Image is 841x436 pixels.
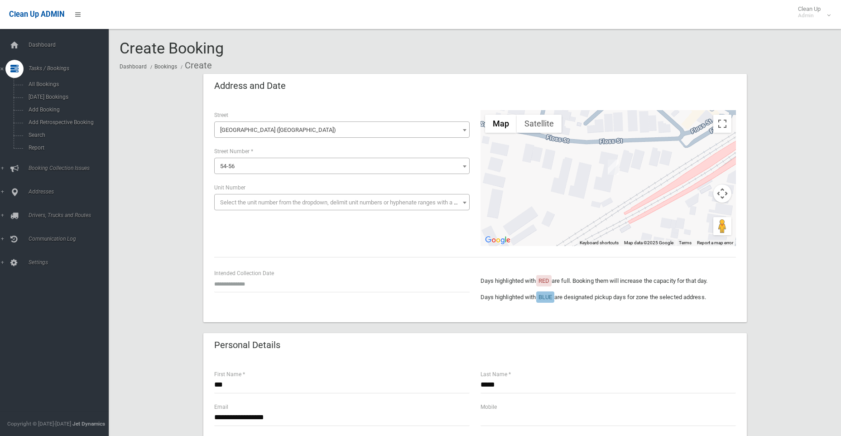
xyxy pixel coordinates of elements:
[216,124,467,136] span: Floss Street (HURLSTONE PARK 2193)
[713,184,731,203] button: Map camera controls
[26,94,108,100] span: [DATE] Bookings
[26,145,108,151] span: Report
[214,158,470,174] span: 54-56
[713,115,731,133] button: Toggle fullscreen view
[483,234,513,246] img: Google
[26,107,108,113] span: Add Booking
[26,81,108,87] span: All Bookings
[214,121,470,138] span: Floss Street (HURLSTONE PARK 2193)
[26,165,115,171] span: Booking Collection Issues
[485,115,517,133] button: Show street map
[517,115,562,133] button: Show satellite imagery
[798,12,821,19] small: Admin
[697,240,733,245] a: Report a map error
[72,421,105,427] strong: Jet Dynamics
[481,292,736,303] p: Days highlighted with are designated pickup days for zone the selected address.
[220,163,235,170] span: 54-56
[216,160,467,173] span: 54-56
[481,276,736,286] p: Days highlighted with are full. Booking them will increase the capacity for that day.
[154,63,177,70] a: Bookings
[26,236,115,242] span: Communication Log
[26,65,115,72] span: Tasks / Bookings
[538,277,549,284] span: RED
[7,421,71,427] span: Copyright © [DATE]-[DATE]
[26,132,108,138] span: Search
[203,77,297,95] header: Address and Date
[679,240,692,245] a: Terms (opens in new tab)
[26,119,108,126] span: Add Retrospective Booking
[608,160,619,175] div: 54-56 Floss Street, HURLSTONE PARK NSW 2193
[9,10,64,19] span: Clean Up ADMIN
[220,199,473,206] span: Select the unit number from the dropdown, delimit unit numbers or hyphenate ranges with a comma
[26,42,115,48] span: Dashboard
[793,5,830,19] span: Clean Up
[483,234,513,246] a: Open this area in Google Maps (opens a new window)
[26,212,115,218] span: Drivers, Trucks and Routes
[538,294,552,300] span: BLUE
[713,217,731,235] button: Drag Pegman onto the map to open Street View
[26,189,115,195] span: Addresses
[203,336,291,354] header: Personal Details
[624,240,673,245] span: Map data ©2025 Google
[26,259,115,266] span: Settings
[178,57,212,74] li: Create
[580,240,619,246] button: Keyboard shortcuts
[120,63,147,70] a: Dashboard
[120,39,224,57] span: Create Booking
